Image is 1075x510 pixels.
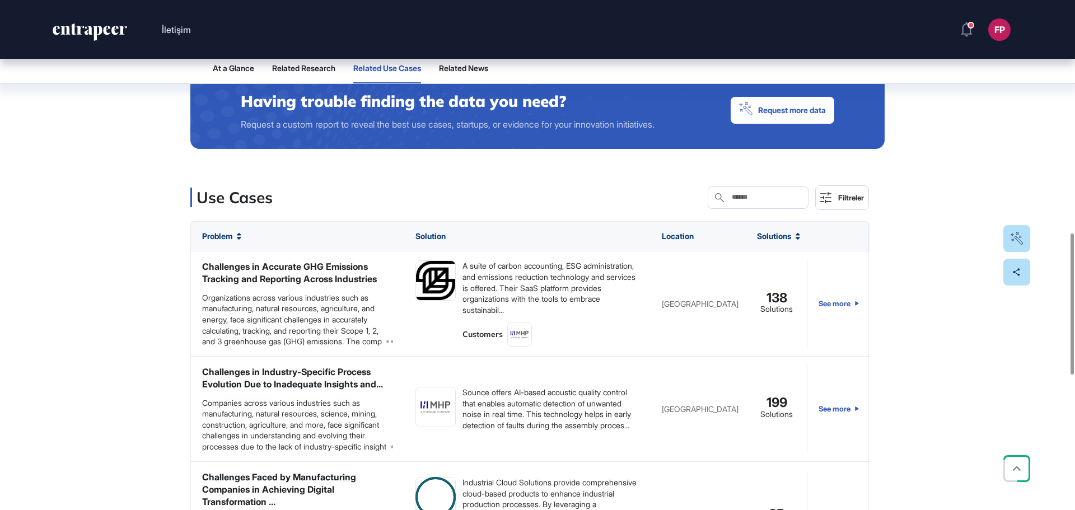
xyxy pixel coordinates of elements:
[766,397,787,408] span: 199
[353,64,421,73] span: Related Use Cases
[819,260,859,347] a: See more
[202,366,393,391] div: Challenges in Industry-Specific Process Evolution Due to Inadequate Insights and...
[507,322,532,347] a: image
[439,64,488,73] span: Related News
[241,90,655,113] div: Having trouble finding the data you need?
[202,260,393,286] div: Challenges in Accurate GHG Emissions Tracking and Reporting Across Industries
[241,118,655,131] div: Request a custom report to reveal the best use cases, startups, or evidence for your innovation i...
[439,53,488,83] button: Related News
[662,405,735,413] div: [GEOGRAPHIC_DATA]
[272,64,335,73] span: Related Research
[52,24,128,45] a: entrapeer-logo
[213,64,254,73] span: At a Glance
[415,232,446,241] span: Solution
[415,387,456,427] a: image
[202,292,393,347] div: Organizations across various industries such as manufacturing, natural resources, agriculture, an...
[757,232,791,241] span: Solutions
[838,193,864,202] div: Filtreler
[462,387,639,431] div: Sounce offers AI-based acoustic quality control that enables automatic detection of unwanted nois...
[662,232,694,241] span: Location
[162,22,191,37] button: İletişim
[416,261,455,300] img: image
[353,53,421,83] button: Related Use Cases
[760,409,793,420] div: Solutions
[760,304,793,315] div: Solutions
[988,18,1011,41] button: FP
[213,53,254,83] button: At a Glance
[202,471,393,508] div: Challenges Faced by Manufacturing Companies in Achieving Digital Transformation ...
[416,399,455,416] img: image
[462,329,503,340] div: Customers
[415,260,456,301] a: image
[202,397,393,452] div: Companies across various industries such as manufacturing, natural resources, science, mining, co...
[758,104,826,116] span: Request more data
[819,366,859,452] a: See more
[197,188,273,207] h3: Use Cases
[462,260,639,315] div: A suite of carbon accounting, ESG administration, and emissions reduction technology and services...
[766,293,787,303] span: 138
[272,53,335,83] button: Related Research
[508,329,531,339] img: image
[202,232,232,241] span: Problem
[731,97,834,124] button: Request more data
[662,300,735,308] div: [GEOGRAPHIC_DATA]
[815,185,869,210] button: Filtreler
